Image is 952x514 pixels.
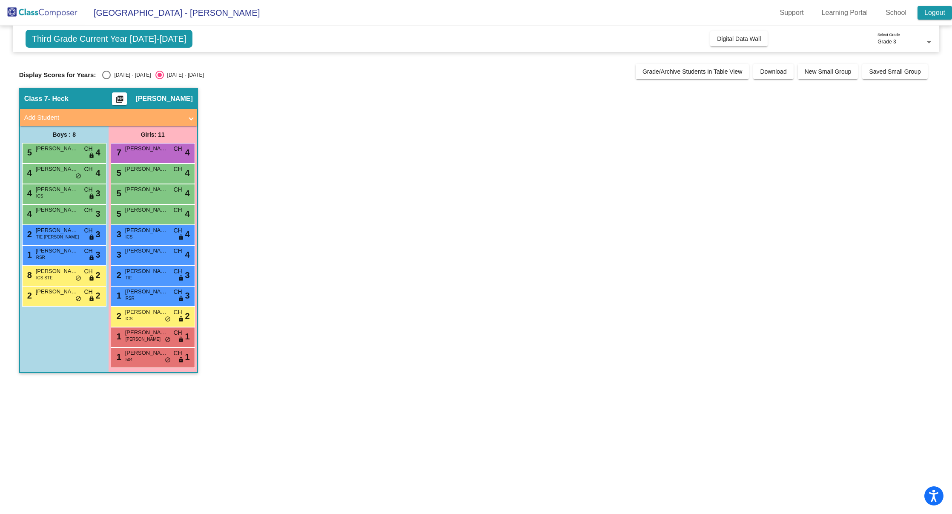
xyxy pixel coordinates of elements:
[126,336,161,342] span: [PERSON_NAME]
[125,226,168,235] span: [PERSON_NAME]
[89,193,95,200] span: lock
[185,207,190,220] span: 4
[879,6,913,20] a: School
[126,275,132,281] span: TIE
[84,226,92,235] span: CH
[48,95,69,103] span: - Heck
[20,109,197,126] mat-expansion-panel-header: Add Student
[798,64,858,79] button: New Small Group
[185,146,190,159] span: 4
[125,328,168,337] span: [PERSON_NAME]
[173,206,182,215] span: CH
[869,68,920,75] span: Saved Small Group
[25,168,32,178] span: 4
[185,330,190,343] span: 1
[24,95,48,103] span: Class 7
[185,187,190,200] span: 4
[173,144,182,153] span: CH
[178,234,184,241] span: lock
[19,71,96,79] span: Display Scores for Years:
[89,296,95,302] span: lock
[173,226,182,235] span: CH
[173,165,182,174] span: CH
[185,228,190,241] span: 4
[173,349,182,358] span: CH
[36,226,78,235] span: [PERSON_NAME]
[125,185,168,194] span: [PERSON_NAME]
[185,350,190,363] span: 1
[25,230,32,239] span: 2
[125,165,168,173] span: [PERSON_NAME]
[753,64,793,79] button: Download
[918,6,952,20] a: Logout
[89,255,95,261] span: lock
[126,356,133,363] span: 504
[36,254,45,261] span: RSR
[25,291,32,300] span: 2
[185,269,190,281] span: 3
[126,295,135,302] span: RSR
[36,144,78,153] span: [PERSON_NAME]
[173,247,182,256] span: CH
[96,167,100,179] span: 4
[115,311,121,321] span: 2
[75,173,81,180] span: do_not_disturb_alt
[96,207,100,220] span: 3
[115,168,121,178] span: 5
[178,336,184,343] span: lock
[25,148,32,157] span: 5
[26,30,193,48] span: Third Grade Current Year [DATE]-[DATE]
[173,308,182,317] span: CH
[96,146,100,159] span: 4
[96,228,100,241] span: 3
[126,234,133,240] span: ICS
[164,71,204,79] div: [DATE] - [DATE]
[877,39,896,45] span: Grade 3
[135,95,192,103] span: [PERSON_NAME]
[36,165,78,173] span: [PERSON_NAME]
[173,287,182,296] span: CH
[636,64,749,79] button: Grade/Archive Students in Table View
[36,234,79,240] span: TIE [PERSON_NAME]
[96,289,100,302] span: 2
[96,269,100,281] span: 2
[862,64,927,79] button: Saved Small Group
[760,68,786,75] span: Download
[115,270,121,280] span: 2
[36,247,78,255] span: [PERSON_NAME]
[178,296,184,302] span: lock
[84,206,92,215] span: CH
[20,126,109,143] div: Boys : 8
[84,247,92,256] span: CH
[717,35,761,42] span: Digital Data Wall
[115,209,121,218] span: 5
[185,167,190,179] span: 4
[36,287,78,296] span: [PERSON_NAME]
[173,267,182,276] span: CH
[25,189,32,198] span: 4
[125,144,168,153] span: [PERSON_NAME]
[710,31,768,46] button: Digital Data Wall
[126,316,133,322] span: ICS
[89,234,95,241] span: lock
[115,332,121,341] span: 1
[185,248,190,261] span: 4
[24,113,183,123] mat-panel-title: Add Student
[115,230,121,239] span: 3
[25,250,32,259] span: 1
[102,71,204,79] mat-radio-group: Select an option
[165,336,171,343] span: do_not_disturb_alt
[642,68,743,75] span: Grade/Archive Students in Table View
[115,95,125,107] mat-icon: picture_as_pdf
[115,291,121,300] span: 1
[25,270,32,280] span: 8
[36,275,53,281] span: ICS STE
[84,287,92,296] span: CH
[165,316,171,323] span: do_not_disturb_alt
[165,357,171,364] span: do_not_disturb_alt
[125,308,168,316] span: [PERSON_NAME]
[96,248,100,261] span: 3
[84,185,92,194] span: CH
[115,189,121,198] span: 5
[125,247,168,255] span: [PERSON_NAME]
